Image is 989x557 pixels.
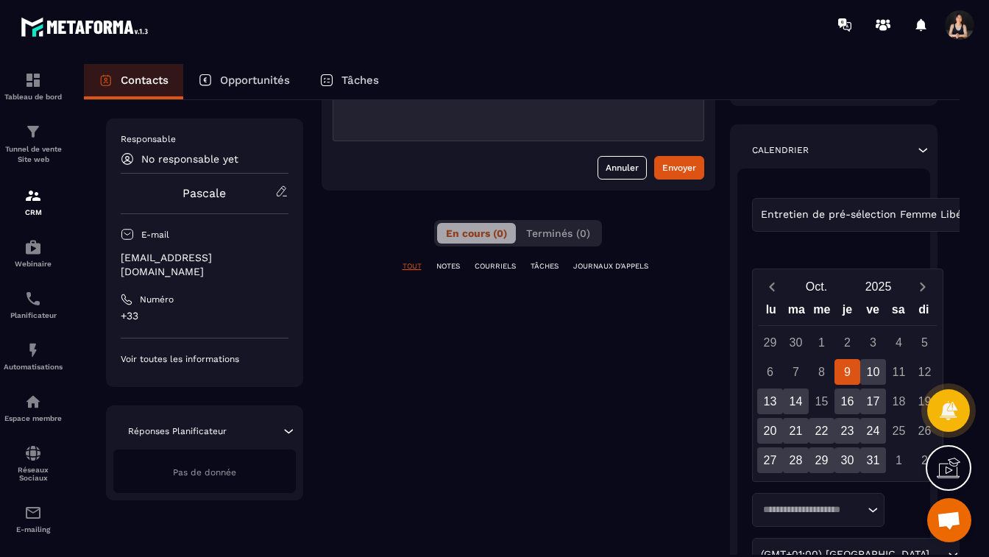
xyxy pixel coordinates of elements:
div: me [809,299,835,325]
img: formation [24,187,42,205]
img: automations [24,238,42,256]
div: 29 [809,447,834,473]
div: 2 [912,447,937,473]
a: formationformationTableau de bord [4,60,63,112]
p: Voir toutes les informations [121,353,288,365]
div: 1 [809,330,834,355]
p: COURRIELS [475,261,516,272]
button: En cours (0) [437,223,516,244]
div: je [834,299,860,325]
a: emailemailE-mailing [4,493,63,544]
p: Réseaux Sociaux [4,466,63,482]
span: En cours (0) [446,227,507,239]
a: formationformationTunnel de vente Site web [4,112,63,176]
p: No responsable yet [141,153,238,165]
a: automationsautomationsAutomatisations [4,330,63,382]
p: Tableau de bord [4,93,63,101]
div: 4 [886,330,912,355]
p: Tâches [341,74,379,87]
div: 22 [809,418,834,444]
div: 25 [886,418,912,444]
div: 6 [757,359,783,385]
p: Espace membre [4,414,63,422]
button: Open months overlay [786,274,848,299]
div: 16 [834,389,860,414]
div: 3 [860,330,886,355]
span: Entretien de pré-sélection Femme Libérée [758,207,982,223]
a: automationsautomationsEspace membre [4,382,63,433]
div: 12 [912,359,937,385]
div: 19 [912,389,937,414]
img: email [24,504,42,522]
p: TOUT [403,261,422,272]
div: di [911,299,937,325]
div: sa [885,299,911,325]
a: Pascale [182,186,226,200]
a: formationformationCRM [4,176,63,227]
p: E-mailing [4,525,63,533]
div: 10 [860,359,886,385]
div: Calendar wrapper [759,299,937,473]
p: Numéro [140,294,174,305]
button: Open years overlay [848,274,910,299]
a: automationsautomationsWebinaire [4,227,63,279]
div: Search for option [752,493,885,527]
div: Ouvrir le chat [927,498,971,542]
img: scheduler [24,290,42,308]
input: Search for option [758,503,864,517]
p: E-mail [141,229,169,241]
button: Terminés (0) [517,223,599,244]
div: 15 [809,389,834,414]
button: Next month [910,277,937,297]
p: Planificateur [4,311,63,319]
div: 5 [912,330,937,355]
div: Calendar days [759,330,937,473]
p: Tunnel de vente Site web [4,144,63,165]
div: 14 [783,389,809,414]
img: automations [24,341,42,359]
a: Contacts [84,64,183,99]
img: formation [24,71,42,89]
div: 1 [886,447,912,473]
img: logo [21,13,153,40]
p: Opportunités [220,74,290,87]
div: 8 [809,359,834,385]
div: 31 [860,447,886,473]
div: 11 [886,359,912,385]
p: +33 [121,309,288,323]
div: lu [758,299,784,325]
div: 7 [783,359,809,385]
div: 21 [783,418,809,444]
div: 2 [834,330,860,355]
button: Previous month [759,277,786,297]
div: 29 [757,330,783,355]
img: social-network [24,444,42,462]
button: Annuler [598,156,647,180]
div: 27 [757,447,783,473]
div: 30 [783,330,809,355]
a: Opportunités [183,64,305,99]
span: Terminés (0) [526,227,590,239]
div: 18 [886,389,912,414]
div: 20 [757,418,783,444]
img: formation [24,123,42,141]
a: Tâches [305,64,394,99]
div: 28 [783,447,809,473]
p: NOTES [436,261,460,272]
a: social-networksocial-networkRéseaux Sociaux [4,433,63,493]
p: [EMAIL_ADDRESS][DOMAIN_NAME] [121,251,288,279]
p: Calendrier [752,144,809,156]
button: Envoyer [654,156,704,180]
a: schedulerschedulerPlanificateur [4,279,63,330]
div: 9 [834,359,860,385]
p: Réponses Planificateur [128,425,227,437]
p: Contacts [121,74,169,87]
p: CRM [4,208,63,216]
div: 23 [834,418,860,444]
p: Responsable [121,133,288,145]
div: 24 [860,418,886,444]
div: ve [860,299,886,325]
img: automations [24,393,42,411]
div: Envoyer [662,160,696,175]
div: ma [784,299,809,325]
